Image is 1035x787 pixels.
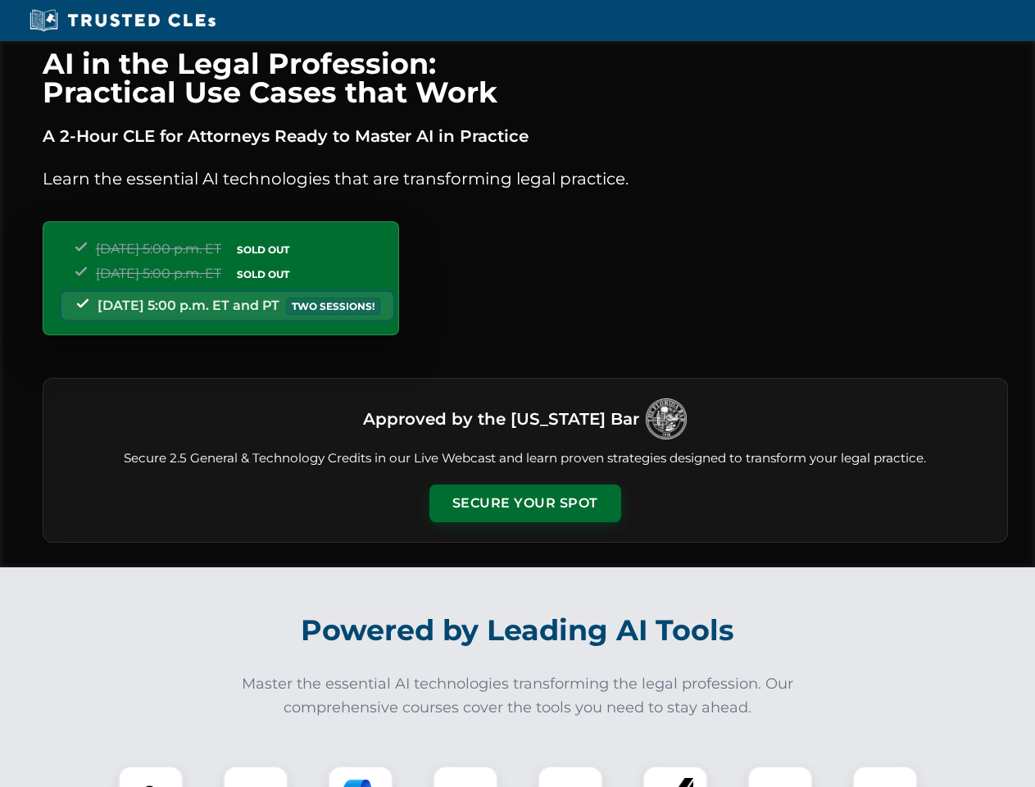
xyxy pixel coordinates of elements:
p: A 2-Hour CLE for Attorneys Ready to Master AI in Practice [43,123,1008,149]
span: [DATE] 5:00 p.m. ET [96,266,221,281]
p: Secure 2.5 General & Technology Credits in our Live Webcast and learn proven strategies designed ... [63,449,987,468]
button: Secure Your Spot [429,484,621,522]
h3: Approved by the [US_STATE] Bar [363,404,639,434]
img: Trusted CLEs [25,8,220,33]
img: Logo [646,398,687,439]
span: SOLD OUT [231,266,295,283]
h1: AI in the Legal Profession: Practical Use Cases that Work [43,49,1008,107]
p: Learn the essential AI technologies that are transforming legal practice. [43,166,1008,192]
h2: Powered by Leading AI Tools [64,602,972,659]
span: [DATE] 5:00 p.m. ET [96,241,221,257]
p: Master the essential AI technologies transforming the legal profession. Our comprehensive courses... [231,672,805,720]
span: SOLD OUT [231,241,295,258]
